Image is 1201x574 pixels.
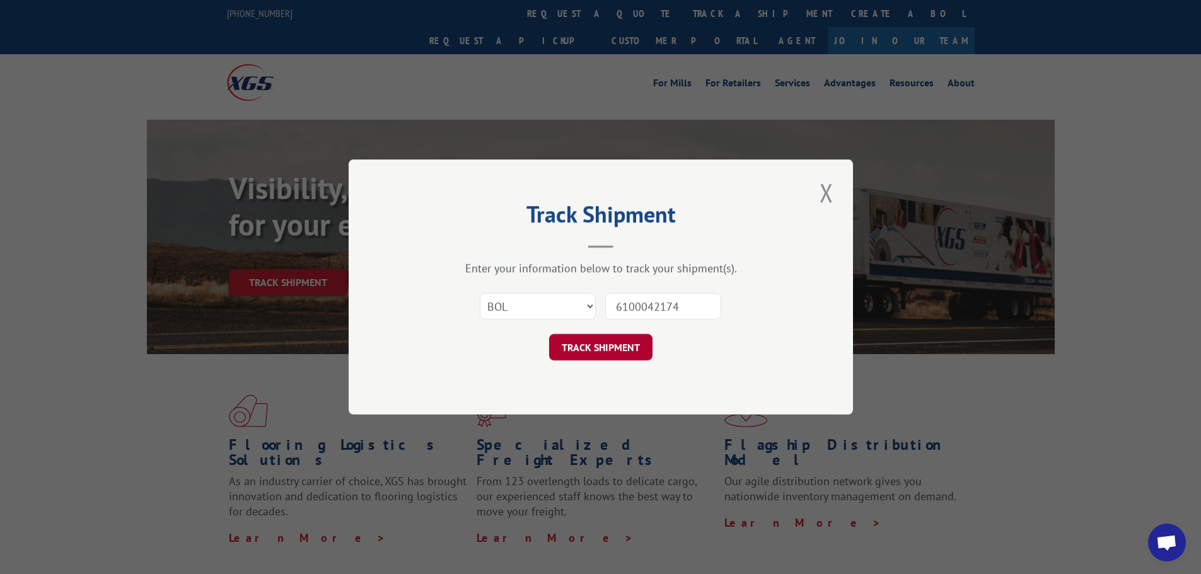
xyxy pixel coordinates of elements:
button: Close modal [816,175,837,210]
h2: Track Shipment [412,205,790,229]
a: Open chat [1148,524,1186,561]
button: TRACK SHIPMENT [549,334,653,360]
input: Number(s) [605,293,721,319]
div: Enter your information below to track your shipment(s). [412,261,790,275]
